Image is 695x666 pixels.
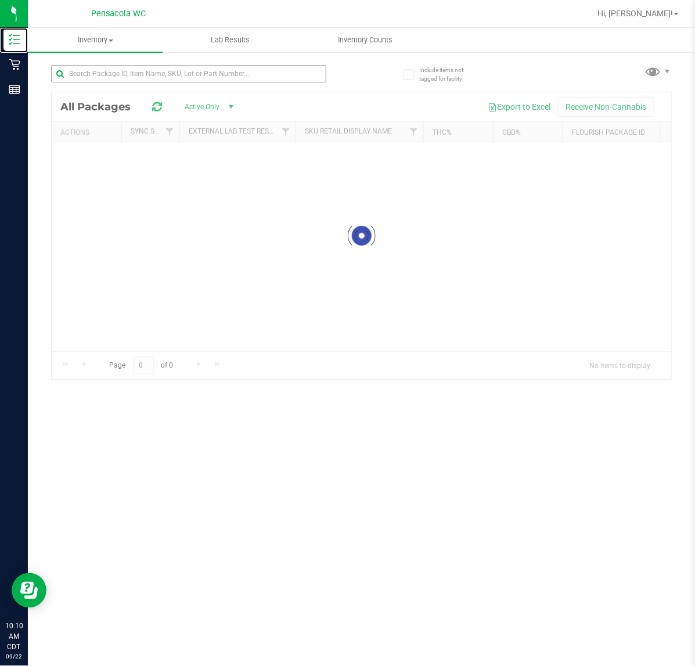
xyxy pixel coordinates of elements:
[322,35,408,45] span: Inventory Counts
[12,573,46,608] iframe: Resource center
[9,84,20,95] inline-svg: Reports
[419,66,477,83] span: Include items not tagged for facility
[91,9,146,19] span: Pensacola WC
[597,9,673,18] span: Hi, [PERSON_NAME]!
[9,59,20,70] inline-svg: Retail
[298,28,433,52] a: Inventory Counts
[195,35,265,45] span: Lab Results
[28,28,163,52] a: Inventory
[28,35,163,45] span: Inventory
[9,34,20,45] inline-svg: Inventory
[51,65,326,82] input: Search Package ID, Item Name, SKU, Lot or Part Number...
[5,652,23,661] p: 09/22
[163,28,297,52] a: Lab Results
[5,621,23,652] p: 10:10 AM CDT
